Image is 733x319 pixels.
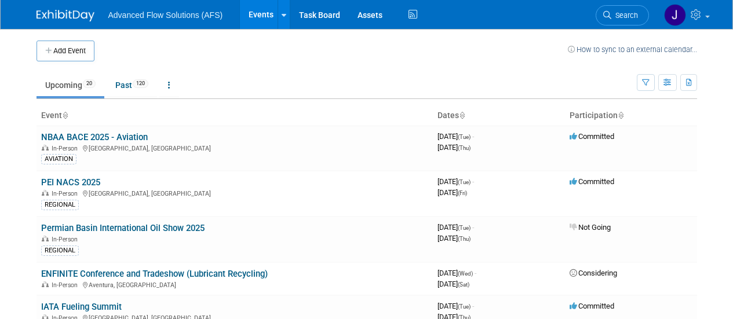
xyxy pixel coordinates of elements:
[475,269,476,277] span: -
[41,280,428,289] div: Aventura, [GEOGRAPHIC_DATA]
[570,132,614,141] span: Committed
[41,245,79,256] div: REGIONAL
[437,223,474,232] span: [DATE]
[611,11,638,20] span: Search
[37,10,94,21] img: ExhibitDay
[108,10,223,20] span: Advanced Flow Solutions (AFS)
[565,106,697,126] th: Participation
[37,74,104,96] a: Upcoming20
[42,236,49,241] img: In-Person Event
[458,145,471,151] span: (Thu)
[83,79,96,88] span: 20
[42,145,49,151] img: In-Person Event
[437,132,474,141] span: [DATE]
[437,234,471,243] span: [DATE]
[433,106,565,126] th: Dates
[41,200,79,210] div: REGIONAL
[472,223,474,232] span: -
[41,188,428,197] div: [GEOGRAPHIC_DATA], [GEOGRAPHIC_DATA]
[133,79,148,88] span: 120
[472,302,474,310] span: -
[570,269,617,277] span: Considering
[437,280,469,288] span: [DATE]
[458,270,473,277] span: (Wed)
[437,302,474,310] span: [DATE]
[458,236,471,242] span: (Thu)
[62,111,68,120] a: Sort by Event Name
[458,179,471,185] span: (Tue)
[41,269,268,279] a: ENFINITE Conference and Tradeshow (Lubricant Recycling)
[570,223,611,232] span: Not Going
[437,177,474,186] span: [DATE]
[664,4,686,26] img: Jeffrey Hageman
[618,111,623,120] a: Sort by Participation Type
[42,281,49,287] img: In-Person Event
[37,106,433,126] th: Event
[52,145,81,152] span: In-Person
[41,302,122,312] a: IATA Fueling Summit
[41,177,100,188] a: PEI NACS 2025
[472,132,474,141] span: -
[42,190,49,196] img: In-Person Event
[568,45,697,54] a: How to sync to an external calendar...
[458,134,471,140] span: (Tue)
[52,190,81,197] span: In-Person
[437,188,467,197] span: [DATE]
[41,223,205,233] a: Permian Basin International Oil Show 2025
[570,302,614,310] span: Committed
[52,236,81,243] span: In-Person
[437,143,471,152] span: [DATE]
[596,5,649,25] a: Search
[570,177,614,186] span: Committed
[472,177,474,186] span: -
[52,281,81,289] span: In-Person
[459,111,465,120] a: Sort by Start Date
[37,41,94,61] button: Add Event
[458,190,467,196] span: (Fri)
[41,132,148,142] a: NBAA BACE 2025 - Aviation
[41,143,428,152] div: [GEOGRAPHIC_DATA], [GEOGRAPHIC_DATA]
[458,225,471,231] span: (Tue)
[458,303,471,310] span: (Tue)
[107,74,157,96] a: Past120
[437,269,476,277] span: [DATE]
[41,154,76,164] div: AVIATION
[458,281,469,288] span: (Sat)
